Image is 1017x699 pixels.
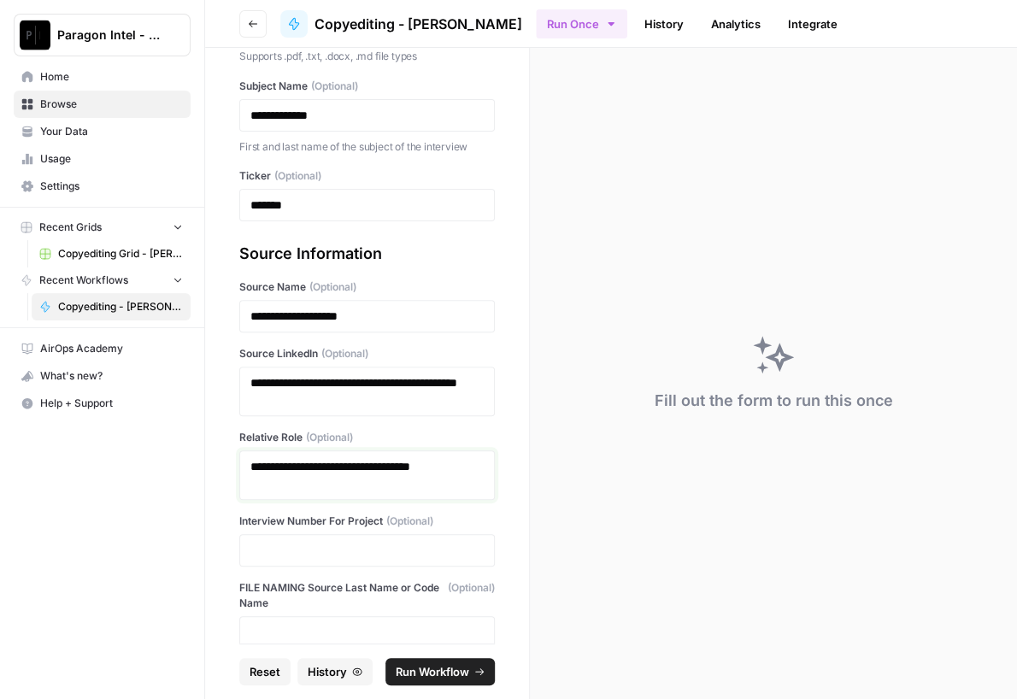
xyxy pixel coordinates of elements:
span: AirOps Academy [40,341,183,356]
button: Run Once [536,9,627,38]
a: Copyediting - [PERSON_NAME] [32,293,191,320]
label: Relative Role [239,430,495,445]
span: Recent Workflows [39,273,128,288]
span: Your Data [40,124,183,139]
span: Reset [250,663,280,680]
button: Recent Workflows [14,267,191,293]
button: Help + Support [14,390,191,417]
a: Copyediting - [PERSON_NAME] [280,10,522,38]
a: Browse [14,91,191,118]
span: Usage [40,151,183,167]
p: Supports .pdf, .txt, .docx, .md file types [239,48,495,65]
a: Integrate [778,10,848,38]
span: (Optional) [309,279,356,295]
div: Source Information [239,242,495,266]
img: Paragon Intel - Copyediting Logo [20,20,50,50]
button: What's new? [14,362,191,390]
label: Interview Number For Project [239,514,495,529]
a: Settings [14,173,191,200]
span: Paragon Intel - Copyediting [57,26,161,44]
a: Usage [14,145,191,173]
span: (Optional) [386,514,433,529]
span: Copyediting - [PERSON_NAME] [315,14,522,34]
span: (Optional) [306,430,353,445]
button: Run Workflow [385,658,495,685]
span: Run Workflow [396,663,469,680]
label: Subject Name [239,79,495,94]
span: Settings [40,179,183,194]
span: Home [40,69,183,85]
a: Home [14,63,191,91]
span: (Optional) [448,580,495,611]
a: AirOps Academy [14,335,191,362]
span: Help + Support [40,396,183,411]
span: (Optional) [311,79,358,94]
label: Source LinkedIn [239,346,495,361]
p: First and last name of the subject of the interview [239,138,495,156]
span: (Optional) [274,168,321,184]
span: History [308,663,347,680]
label: FILE NAMING Source Last Name or Code Name [239,580,495,611]
label: Ticker [239,168,495,184]
a: Analytics [701,10,771,38]
span: (Optional) [321,346,368,361]
button: Reset [239,658,291,685]
button: Recent Grids [14,214,191,240]
a: History [634,10,694,38]
span: Copyediting Grid - [PERSON_NAME] [58,246,183,261]
span: Copyediting - [PERSON_NAME] [58,299,183,314]
div: What's new? [15,363,190,389]
label: Source Name [239,279,495,295]
span: Browse [40,97,183,112]
button: Workspace: Paragon Intel - Copyediting [14,14,191,56]
a: Your Data [14,118,191,145]
div: Fill out the form to run this once [655,389,893,413]
span: Recent Grids [39,220,102,235]
a: Copyediting Grid - [PERSON_NAME] [32,240,191,267]
button: History [297,658,373,685]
